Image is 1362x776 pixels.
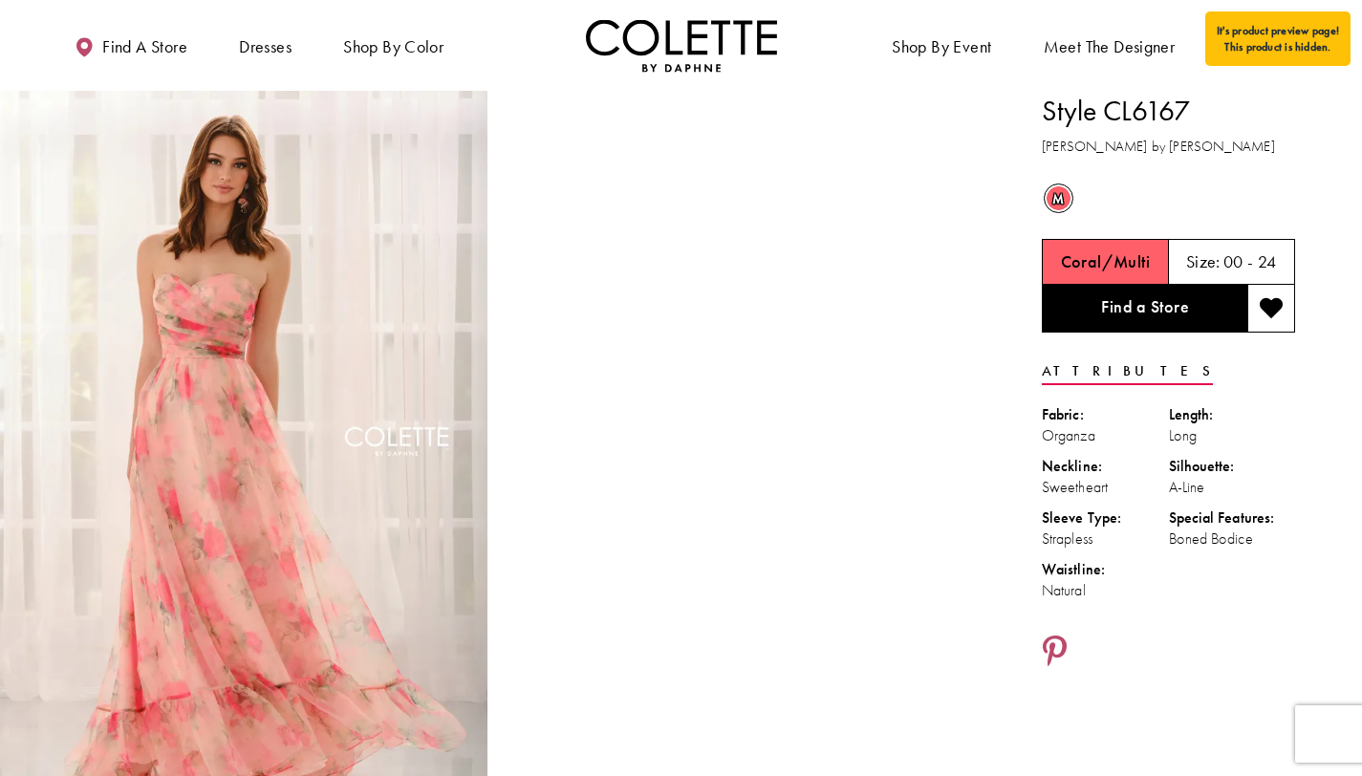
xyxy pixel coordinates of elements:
[497,91,984,334] video: Style CL6167 Colette by Daphne #1 autoplay loop mute video
[234,19,296,72] span: Dresses
[1042,580,1169,601] div: Natural
[338,19,448,72] span: Shop by color
[1039,19,1180,72] a: Meet the designer
[1061,252,1150,271] h5: Chosen color
[1042,357,1213,385] a: Attributes
[586,19,777,72] a: Visit Home Page
[1042,285,1247,333] a: Find a Store
[1044,37,1176,56] span: Meet the designer
[1223,252,1277,271] h5: 00 - 24
[1042,181,1295,217] div: Product color controls state depends on size chosen
[102,37,187,56] span: Find a store
[1042,635,1068,671] a: Share using Pinterest - Opens in new tab
[892,37,991,56] span: Shop By Event
[1169,507,1296,528] div: Special Features:
[1169,425,1296,446] div: Long
[1186,250,1221,272] span: Size:
[1042,182,1075,215] div: Coral/Multi
[1247,285,1295,333] button: Add to wishlist
[1042,507,1169,528] div: Sleeve Type:
[1042,404,1169,425] div: Fabric:
[1042,91,1295,131] h1: Style CL6167
[1042,425,1169,446] div: Organza
[1169,456,1296,477] div: Silhouette:
[239,37,292,56] span: Dresses
[1169,404,1296,425] div: Length:
[1169,477,1296,498] div: A-Line
[1042,528,1169,550] div: Strapless
[887,19,996,72] span: Shop By Event
[1169,528,1296,550] div: Boned Bodice
[70,19,192,72] a: Find a store
[343,37,443,56] span: Shop by color
[1042,559,1169,580] div: Waistline:
[1042,477,1169,498] div: Sweetheart
[586,19,777,72] img: Colette by Daphne
[1042,136,1295,158] h3: [PERSON_NAME] by [PERSON_NAME]
[1205,11,1351,66] div: It's product preview page! This product is hidden.
[1042,456,1169,477] div: Neckline:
